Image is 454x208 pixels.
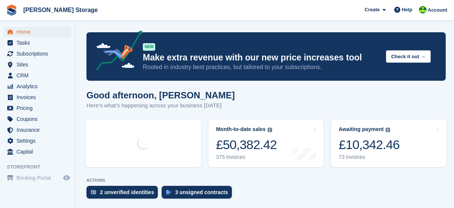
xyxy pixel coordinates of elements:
img: contract_signature_icon-13c848040528278c33f63329250d36e43548de30e8caae1d1a13099fd9432cc5.svg [166,190,171,194]
img: icon-info-grey-7440780725fd019a000dd9b08b2336e03edf1995a4989e88bcd33f0948082b44.svg [268,128,272,132]
img: price-adjustments-announcement-icon-8257ccfd72463d97f412b2fc003d46551f7dbcb40ab6d574587a9cd5c0d94... [90,30,142,73]
a: 3 unsigned contracts [162,186,236,202]
div: NEW [143,43,155,51]
a: 2 unverified identities [86,186,162,202]
div: Month-to-date sales [216,126,266,133]
span: CRM [17,70,62,81]
a: Preview store [62,173,71,182]
span: Capital [17,146,62,157]
img: icon-info-grey-7440780725fd019a000dd9b08b2336e03edf1995a4989e88bcd33f0948082b44.svg [386,128,390,132]
a: menu [4,114,71,124]
a: menu [4,81,71,92]
a: menu [4,173,71,183]
div: 73 invoices [339,154,400,160]
a: menu [4,136,71,146]
span: Help [402,6,412,14]
span: Storefront [7,163,75,171]
span: Subscriptions [17,48,62,59]
img: stora-icon-8386f47178a22dfd0bd8f6a31ec36ba5ce8667c1dd55bd0f319d3a0aa187defe.svg [6,5,17,16]
a: Month-to-date sales £50,382.42 375 invoices [209,119,324,167]
span: Home [17,27,62,37]
span: Analytics [17,81,62,92]
a: menu [4,125,71,135]
a: menu [4,27,71,37]
a: menu [4,103,71,113]
img: verify_identity-adf6edd0f0f0b5bbfe63781bf79b02c33cf7c696d77639b501bdc392416b5a36.svg [91,190,96,194]
span: Sites [17,59,62,70]
p: ACTIONS [86,178,446,183]
span: Insurance [17,125,62,135]
span: Settings [17,136,62,146]
a: menu [4,48,71,59]
div: Awaiting payment [339,126,384,133]
div: 2 unverified identities [100,189,154,195]
span: Create [365,6,380,14]
p: Here's what's happening across your business [DATE] [86,101,235,110]
button: Check it out → [386,50,431,63]
span: Booking Portal [17,173,62,183]
a: menu [4,59,71,70]
p: Rooted in industry best practices, but tailored to your subscriptions. [143,63,380,71]
a: menu [4,70,71,81]
div: £10,342.46 [339,137,400,152]
span: Pricing [17,103,62,113]
img: Claire Wilson [419,6,427,14]
p: Make extra revenue with our new price increases tool [143,52,380,63]
h1: Good afternoon, [PERSON_NAME] [86,90,235,100]
a: menu [4,146,71,157]
div: 3 unsigned contracts [175,189,228,195]
a: [PERSON_NAME] Storage [20,4,101,16]
a: menu [4,92,71,102]
span: Tasks [17,38,62,48]
a: menu [4,38,71,48]
span: Coupons [17,114,62,124]
span: Account [428,6,447,14]
div: 375 invoices [216,154,277,160]
div: £50,382.42 [216,137,277,152]
a: Awaiting payment £10,342.46 73 invoices [331,119,446,167]
span: Invoices [17,92,62,102]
